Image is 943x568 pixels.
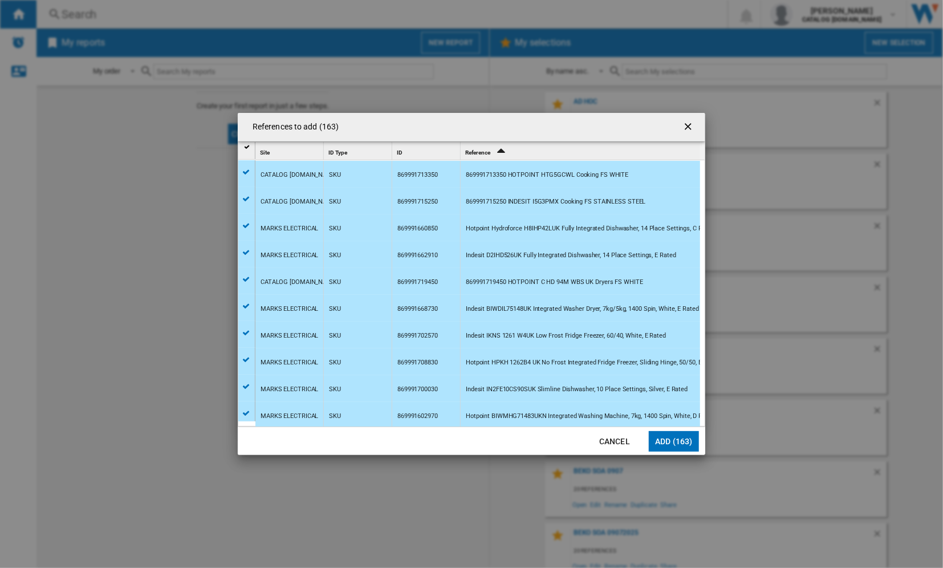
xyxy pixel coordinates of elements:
[397,350,438,376] div: 869991708830
[260,149,270,156] span: Site
[397,216,438,242] div: 869991660850
[678,116,701,139] button: getI18NText('BUTTONS.CLOSE_DIALOG')
[395,142,460,160] div: Sort None
[463,142,700,160] div: Reference Sort Ascending
[466,189,646,215] div: 869991715250 INDESIT I5G3PMX Cooking FS STAINLESS STEEL
[328,149,347,156] span: ID Type
[329,403,341,429] div: SKU
[329,189,341,215] div: SKU
[247,121,339,133] h4: References to add (163)
[326,142,392,160] div: Sort None
[329,323,341,349] div: SKU
[466,403,715,429] div: Hotpoint BIWMHG71483UKN Integrated Washing Machine, 7kg, 1400 Spin, White, D Rated
[397,403,438,429] div: 869991602970
[397,189,438,215] div: 869991715250
[329,350,341,376] div: SKU
[258,142,323,160] div: Sort None
[466,350,720,376] div: Hotpoint HPKH 1262B4 UK No Frost Integrated Fridge Freezer, Sliding Hinge, 50/50, E Rated
[329,269,341,295] div: SKU
[463,142,700,160] div: Sort Ascending
[397,242,438,269] div: 869991662910
[397,376,438,403] div: 869991700030
[261,269,338,295] div: CATALOG [DOMAIN_NAME]
[491,149,510,156] span: Sort Ascending
[466,323,666,349] div: Indesit IKNS 1261 W4UK Low Frost Fridge Freezer, 60/40, White, E Rated
[326,142,392,160] div: ID Type Sort None
[397,296,438,322] div: 869991668730
[261,376,318,403] div: MARKS ELECTRICAL
[466,216,714,242] div: Hotpoint Hydroforce H8IHP42LUK Fully Integrated Dishwasher, 14 Place Settings, C Rated
[261,323,318,349] div: MARKS ELECTRICAL
[682,121,696,135] ng-md-icon: getI18NText('BUTTONS.CLOSE_DIALOG')
[590,431,640,452] button: Cancel
[329,296,341,322] div: SKU
[261,350,318,376] div: MARKS ELECTRICAL
[466,269,643,295] div: 869991719450 HOTPOINT C HD 94M WBS UK Dryers FS WHITE
[466,162,628,188] div: 869991713350 HOTPOINT HTG5GCWL Cooking FS WHITE
[465,149,490,156] span: Reference
[261,296,318,322] div: MARKS ELECTRICAL
[261,189,338,215] div: CATALOG [DOMAIN_NAME]
[329,376,341,403] div: SKU
[258,142,323,160] div: Site Sort None
[329,216,341,242] div: SKU
[466,376,688,403] div: Indesit IN2FE10CS90SUK Slimline Dishwasher, 10 Place Settings, Silver, E Rated
[329,162,341,188] div: SKU
[466,242,676,269] div: Indesit D2IHD526UK Fully Integrated Dishwasher, 14 Place Settings, E Rated
[397,162,438,188] div: 869991713350
[649,431,699,452] button: Add (163)
[397,323,438,349] div: 869991702570
[397,269,438,295] div: 869991719450
[397,149,403,156] span: ID
[329,242,341,269] div: SKU
[261,162,338,188] div: CATALOG [DOMAIN_NAME]
[395,142,460,160] div: ID Sort None
[261,216,318,242] div: MARKS ELECTRICAL
[466,296,699,322] div: Indesit BIWDIL75148UK Integrated Washer Dryer, 7kg/5kg, 1400 Spin, White, E Rated
[261,242,318,269] div: MARKS ELECTRICAL
[261,403,318,429] div: MARKS ELECTRICAL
